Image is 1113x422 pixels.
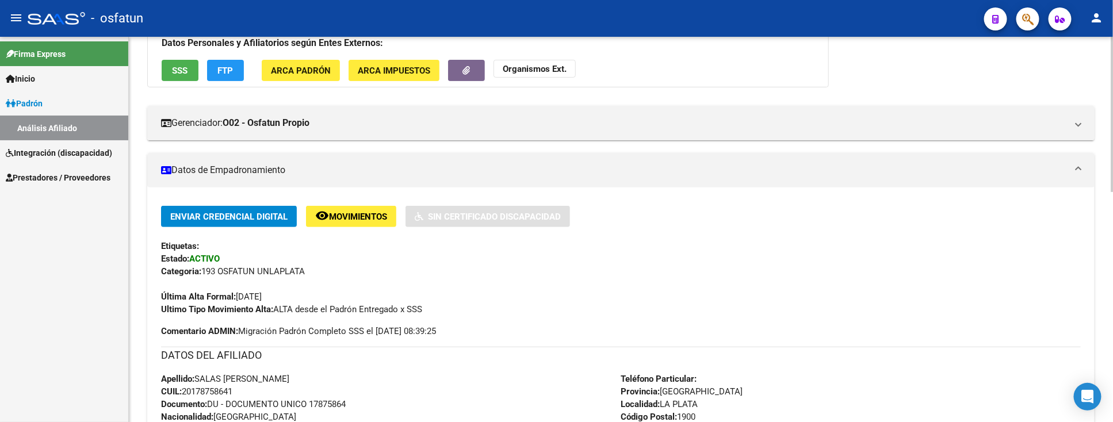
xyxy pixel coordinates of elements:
[147,153,1095,187] mat-expansion-panel-header: Datos de Empadronamiento
[503,64,567,74] strong: Organismos Ext.
[406,206,570,227] button: Sin Certificado Discapacidad
[306,206,396,227] button: Movimientos
[161,265,1081,278] div: 193 OSFATUN UNLAPLATA
[161,117,1067,129] mat-panel-title: Gerenciador:
[621,399,698,409] span: LA PLATA
[170,212,288,222] span: Enviar Credencial Digital
[1090,11,1104,25] mat-icon: person
[6,147,112,159] span: Integración (discapacidad)
[621,412,696,422] span: 1900
[161,374,194,384] strong: Apellido:
[271,66,331,76] span: ARCA Padrón
[358,66,430,76] span: ARCA Impuestos
[161,374,289,384] span: SALAS [PERSON_NAME]
[218,66,234,76] span: FTP
[161,386,232,397] span: 20178758641
[161,399,346,409] span: DU - DOCUMENTO UNICO 17875864
[223,117,309,129] strong: O02 - Osfatun Propio
[189,254,220,264] strong: ACTIVO
[161,241,199,251] strong: Etiquetas:
[161,412,296,422] span: [GEOGRAPHIC_DATA]
[6,97,43,110] span: Padrón
[162,35,814,51] h3: Datos Personales y Afiliatorios según Entes Externos:
[161,304,273,314] strong: Ultimo Tipo Movimiento Alta:
[621,412,678,422] strong: Código Postal:
[173,66,188,76] span: SSS
[494,60,576,78] button: Organismos Ext.
[207,60,244,81] button: FTP
[161,347,1081,363] h3: DATOS DEL AFILIADO
[262,60,340,81] button: ARCA Padrón
[9,11,23,25] mat-icon: menu
[161,304,422,314] span: ALTA desde el Padrón Entregado x SSS
[161,325,436,337] span: Migración Padrón Completo SSS el [DATE] 08:39:25
[6,171,110,184] span: Prestadores / Proveedores
[162,60,198,81] button: SSS
[621,374,697,384] strong: Teléfono Particular:
[161,254,189,264] strong: Estado:
[147,106,1095,140] mat-expansion-panel-header: Gerenciador:O02 - Osfatun Propio
[91,6,143,31] span: - osfatun
[161,386,182,397] strong: CUIL:
[161,206,297,227] button: Enviar Credencial Digital
[6,72,35,85] span: Inicio
[161,291,262,302] span: [DATE]
[161,412,213,422] strong: Nacionalidad:
[161,164,1067,177] mat-panel-title: Datos de Empadronamiento
[1074,383,1101,411] div: Open Intercom Messenger
[161,266,201,277] strong: Categoria:
[349,60,439,81] button: ARCA Impuestos
[161,326,238,336] strong: Comentario ADMIN:
[161,399,207,409] strong: Documento:
[621,386,660,397] strong: Provincia:
[6,48,66,60] span: Firma Express
[315,209,329,222] mat-icon: remove_red_eye
[621,399,660,409] strong: Localidad:
[329,212,387,222] span: Movimientos
[161,291,236,302] strong: Última Alta Formal:
[428,212,561,222] span: Sin Certificado Discapacidad
[621,386,743,397] span: [GEOGRAPHIC_DATA]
